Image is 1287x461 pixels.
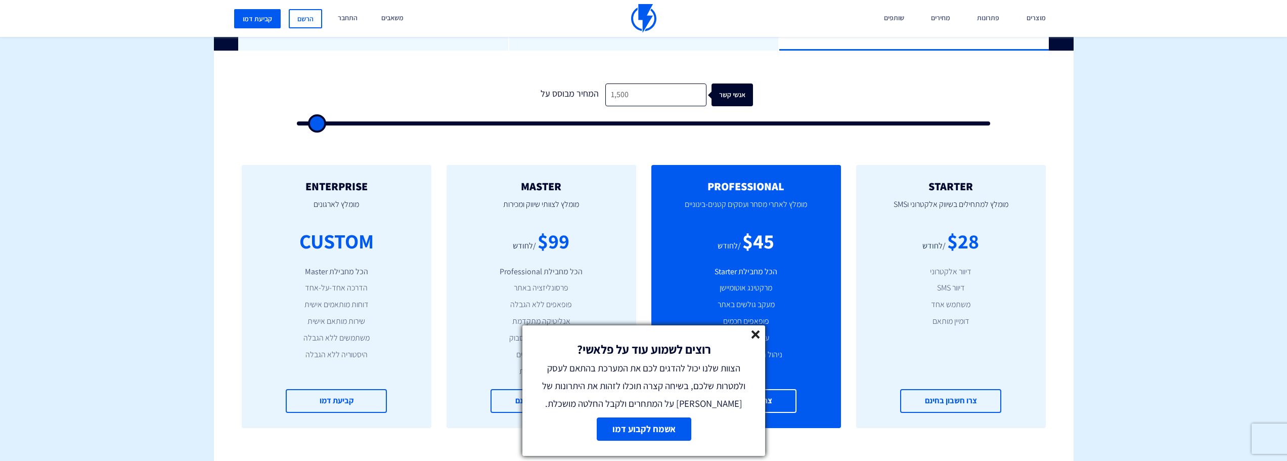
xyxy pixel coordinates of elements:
[871,180,1031,192] h2: STARTER
[922,240,946,252] div: /לחודש
[667,180,826,192] h2: PROFESSIONAL
[871,282,1031,294] li: דיוור SMS
[667,316,826,327] li: פופאפים חכמים
[257,266,416,278] li: הכל מחבילת Master
[257,316,416,327] li: שירות מותאם אישית
[257,282,416,294] li: הדרכה אחד-על-אחד
[257,349,416,361] li: היסטוריה ללא הגבלה
[462,366,621,378] li: תמיכה מורחבת
[538,227,569,256] div: $99
[513,240,536,252] div: /לחודש
[286,389,387,413] a: קביעת דמו
[289,9,322,28] a: הרשם
[462,299,621,311] li: פופאפים ללא הגבלה
[718,240,741,252] div: /לחודש
[462,192,621,227] p: מומלץ לצוותי שיווק ומכירות
[947,227,979,256] div: $28
[462,332,621,344] li: אינטגרציה עם פייסבוק
[299,227,374,256] div: CUSTOM
[871,192,1031,227] p: מומלץ למתחילים בשיווק אלקטרוני וSMS
[871,266,1031,278] li: דיוור אלקטרוני
[462,266,621,278] li: הכל מחבילת Professional
[257,192,416,227] p: מומלץ לארגונים
[234,9,281,28] a: קביעת דמו
[667,282,826,294] li: מרקטינג אוטומיישן
[462,180,621,192] h2: MASTER
[257,299,416,311] li: דוחות מותאמים אישית
[667,266,826,278] li: הכל מחבילת Starter
[462,349,621,361] li: עד 15 משתמשים
[462,282,621,294] li: פרסונליזציה באתר
[871,316,1031,327] li: דומיין מותאם
[257,180,416,192] h2: ENTERPRISE
[667,299,826,311] li: מעקב גולשים באתר
[462,316,621,327] li: אנליטיקה מתקדמת
[742,227,774,256] div: $45
[257,332,416,344] li: משתמשים ללא הגבלה
[871,299,1031,311] li: משתמש אחד
[491,389,592,413] a: צרו חשבון בחינם
[667,192,826,227] p: מומלץ לאתרי מסחר ועסקים קטנים-בינוניים
[721,83,762,106] div: אנשי קשר
[900,389,1001,413] a: צרו חשבון בחינם
[534,83,605,106] div: המחיר מבוסס על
